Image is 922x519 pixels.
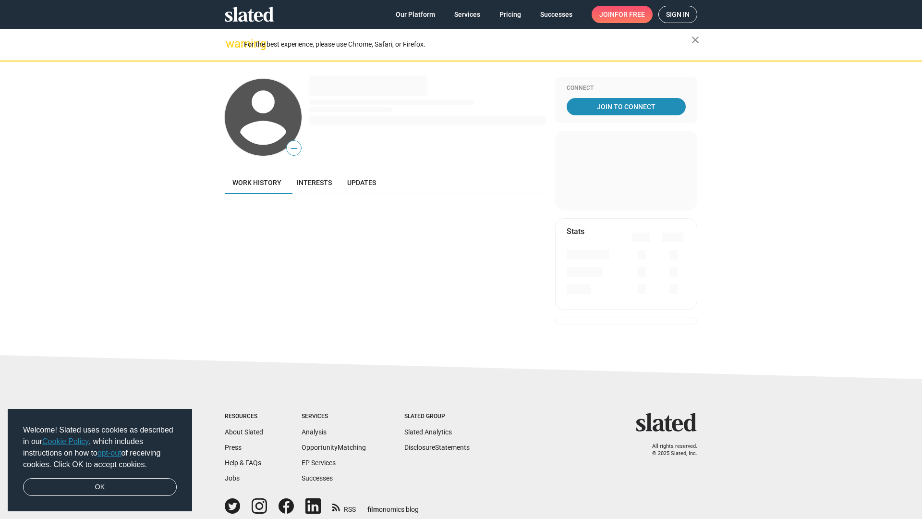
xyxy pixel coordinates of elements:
[42,437,89,445] a: Cookie Policy
[404,444,470,451] a: DisclosureStatements
[567,85,686,92] div: Connect
[404,413,470,420] div: Slated Group
[287,142,301,155] span: —
[302,459,336,467] a: EP Services
[592,6,653,23] a: Joinfor free
[340,171,384,194] a: Updates
[492,6,529,23] a: Pricing
[302,474,333,482] a: Successes
[658,6,697,23] a: Sign in
[225,413,263,420] div: Resources
[599,6,645,23] span: Join
[367,506,379,513] span: film
[232,179,281,186] span: Work history
[225,171,289,194] a: Work history
[225,459,261,467] a: Help & FAQs
[388,6,443,23] a: Our Platform
[302,428,327,436] a: Analysis
[447,6,488,23] a: Services
[297,179,332,186] span: Interests
[226,38,237,49] mat-icon: warning
[404,428,452,436] a: Slated Analytics
[332,499,356,514] a: RSS
[8,409,192,512] div: cookieconsent
[396,6,435,23] span: Our Platform
[533,6,580,23] a: Successes
[244,38,691,51] div: For the best experience, please use Chrome, Safari, or Firefox.
[569,98,684,115] span: Join To Connect
[567,226,584,236] mat-card-title: Stats
[225,444,242,451] a: Press
[23,424,177,470] span: Welcome! Slated uses cookies as described in our , which includes instructions on how to of recei...
[225,428,263,436] a: About Slated
[289,171,340,194] a: Interests
[499,6,521,23] span: Pricing
[367,497,419,514] a: filmonomics blog
[225,474,240,482] a: Jobs
[690,34,701,46] mat-icon: close
[302,444,366,451] a: OpportunityMatching
[567,98,686,115] a: Join To Connect
[97,449,121,457] a: opt-out
[347,179,376,186] span: Updates
[666,6,690,23] span: Sign in
[540,6,572,23] span: Successes
[302,413,366,420] div: Services
[642,443,697,457] p: All rights reserved. © 2025 Slated, Inc.
[454,6,480,23] span: Services
[23,478,177,496] a: dismiss cookie message
[615,6,645,23] span: for free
